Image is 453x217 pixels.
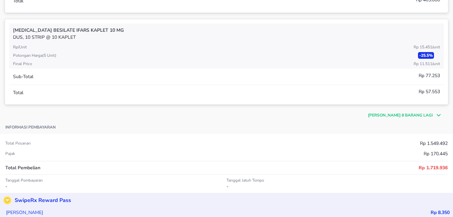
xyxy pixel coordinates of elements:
p: Informasi pembayaran [5,125,56,130]
p: Rp 77.253 [419,72,440,79]
p: - 25.5 % [418,52,434,59]
p: Rp 8.350 [431,209,450,216]
p: [PERSON_NAME] 8 barang lagi [368,112,433,118]
p: Total pesanan [5,141,31,146]
p: - [5,183,226,190]
p: Final Price [13,61,32,67]
p: Rp 11.511 [414,61,440,67]
p: Total [13,89,23,96]
p: Pajak [5,151,15,156]
p: Rp 170.445 [424,150,448,157]
p: Rp/Unit [13,44,27,50]
p: - [226,183,448,190]
p: Tanggal Jatuh Tempo [226,178,448,183]
p: [MEDICAL_DATA] BESILATE Ifars KAPLET 10 MG [13,27,440,34]
p: Rp 15.451 [414,44,440,50]
p: Rp 57.553 [419,88,440,95]
p: [PERSON_NAME] [3,209,43,216]
p: Rp 1.549.492 [420,140,448,147]
p: Rp 1.719.936 [419,164,448,171]
p: Tanggal Pembayaran [5,178,226,183]
p: DUS, 10 STRIP @ 10 KAPLET [13,34,440,41]
p: Total Pembelian [5,164,40,171]
p: Sub-Total [13,73,33,80]
span: / Unit [432,61,440,66]
span: / Unit [432,44,440,50]
p: SwipeRx Reward Pass [11,196,71,204]
p: Potongan harga ( 5 Unit ) [13,52,56,58]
